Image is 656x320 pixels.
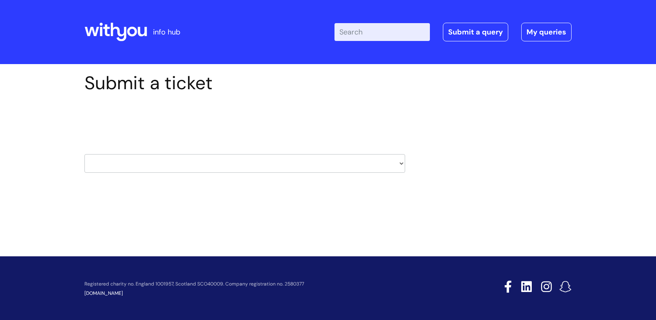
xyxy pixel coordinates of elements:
p: Registered charity no. England 1001957, Scotland SCO40009. Company registration no. 2580377 [84,281,447,287]
h1: Submit a ticket [84,72,405,94]
a: My queries [521,23,572,41]
input: Search [334,23,430,41]
h2: Select issue type [84,113,405,128]
p: info hub [153,26,180,39]
a: [DOMAIN_NAME] [84,290,123,296]
a: Submit a query [443,23,508,41]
